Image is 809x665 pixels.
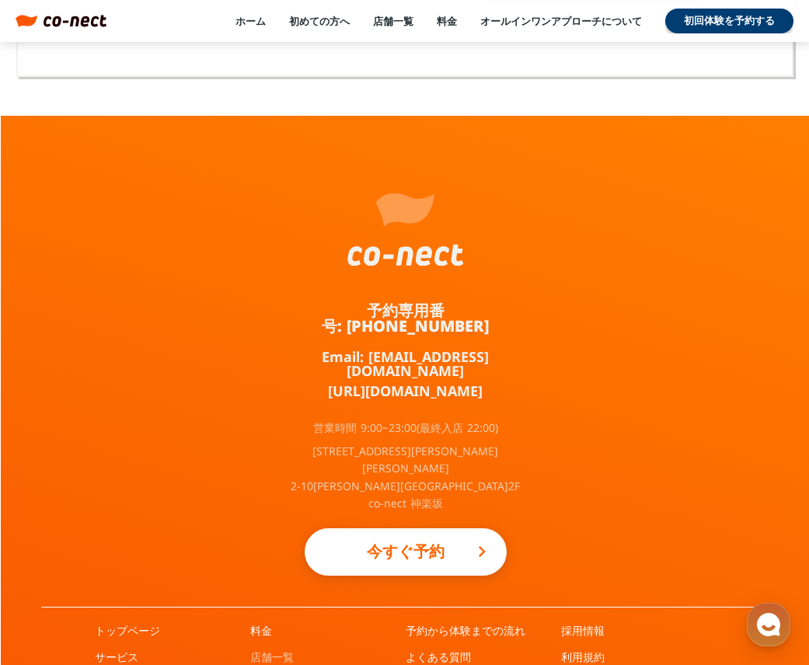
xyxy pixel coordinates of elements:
i: keyboard_arrow_right [472,542,491,561]
a: 予約専用番号: [PHONE_NUMBER] [289,303,522,334]
a: 採用情報 [561,623,605,639]
a: サービス [95,649,138,665]
a: オールインワンアプローチについて [480,14,642,28]
a: 予約から体験までの流れ [406,623,525,639]
a: 今すぐ予約keyboard_arrow_right [305,528,507,576]
a: 料金 [437,14,457,28]
a: 設定 [201,493,298,531]
a: 利用規約 [561,649,605,665]
a: ホーム [5,493,103,531]
a: ホーム [235,14,266,28]
a: 店舗一覧 [373,14,413,28]
a: 料金 [250,623,272,639]
p: [STREET_ADDRESS][PERSON_NAME][PERSON_NAME] 2-10[PERSON_NAME][GEOGRAPHIC_DATA]2F co-nect 神楽坂 [289,443,522,513]
a: 初回体験を予約する [665,9,793,33]
span: 設定 [240,516,259,528]
p: 営業時間 9:00~23:00(最終入店 22:00) [313,423,498,433]
a: トップページ [95,623,160,639]
a: チャット [103,493,201,531]
a: Email: [EMAIL_ADDRESS][DOMAIN_NAME] [289,350,522,378]
span: チャット [133,517,170,529]
p: 今すぐ予約 [336,534,476,569]
a: よくある質問 [406,649,471,665]
a: 初めての方へ [289,14,350,28]
span: ホーム [40,516,68,528]
a: 店舗一覧 [250,649,294,665]
a: [URL][DOMAIN_NAME] [328,384,483,398]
